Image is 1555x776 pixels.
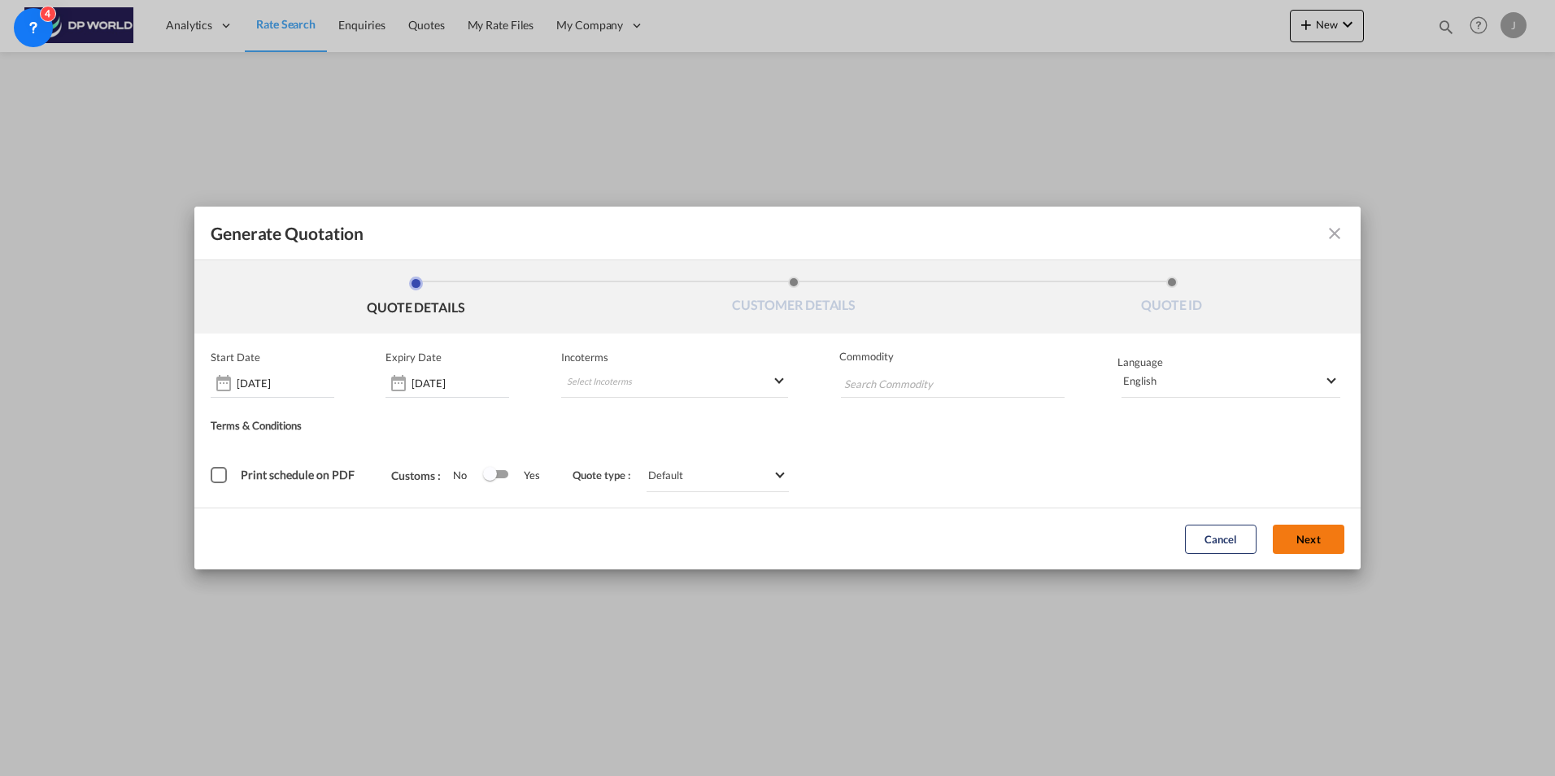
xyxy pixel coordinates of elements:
[561,351,788,364] span: Incoterms
[1117,355,1163,368] span: Language
[839,350,1066,363] span: Commodity
[385,351,442,364] p: Expiry Date
[194,207,1361,569] md-dialog: Generate QuotationQUOTE ...
[237,377,334,390] input: Start date
[573,469,642,482] span: Quote type :
[507,469,540,482] span: Yes
[1123,374,1156,387] div: English
[605,277,983,320] li: CUSTOMER DETAILS
[453,469,483,482] span: No
[391,469,453,482] span: Customs :
[1185,525,1257,554] button: Cancel
[841,369,1065,397] md-chips-wrap: Chips container with autocompletion. Enter the text area, type text to search, and then use the u...
[211,223,364,244] span: Generate Quotation
[561,368,788,398] md-select: Select Incoterms
[648,469,683,482] div: Default
[1273,525,1344,554] button: Next
[211,467,359,483] md-checkbox: Print schedule on PDF
[241,468,355,482] span: Print schedule on PDF
[211,351,260,364] p: Start Date
[844,371,998,397] input: Search Commodity
[211,419,777,438] div: Terms & Conditions
[982,277,1361,320] li: QUOTE ID
[483,463,507,487] md-switch: Switch 1
[227,277,605,320] li: QUOTE DETAILS
[1325,224,1344,243] md-icon: icon-close fg-AAA8AD cursor m-0
[412,377,509,390] input: Expiry date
